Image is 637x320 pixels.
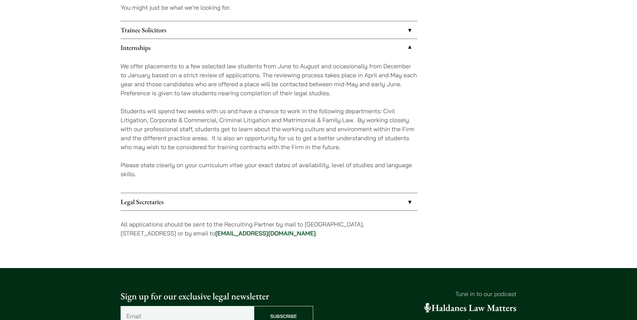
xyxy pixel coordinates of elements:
[121,107,417,152] p: Students will spend two weeks with us and have a chance to work in the following departments: Civ...
[121,289,313,303] p: Sign up for our exclusive legal newsletter
[121,160,417,178] p: Please state clearly on your curriculum vitae your exact dates of availability, level of studies ...
[121,193,417,210] a: Legal Secretaries
[324,289,516,298] p: Tune in to our podcast
[121,21,417,39] a: Trainee Solicitors
[424,302,516,314] a: Haldanes Law Matters
[215,229,316,237] a: [EMAIL_ADDRESS][DOMAIN_NAME]
[121,3,417,12] p: You might just be what we’re looking for.
[121,39,417,56] a: Internships
[121,56,417,193] div: Internships
[121,62,417,98] p: We offer placements to a few selected law students from June to August and occasionally from Dece...
[121,220,417,238] p: All applications should be sent to the Recruiting Partner by mail to [GEOGRAPHIC_DATA], [STREET_A...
